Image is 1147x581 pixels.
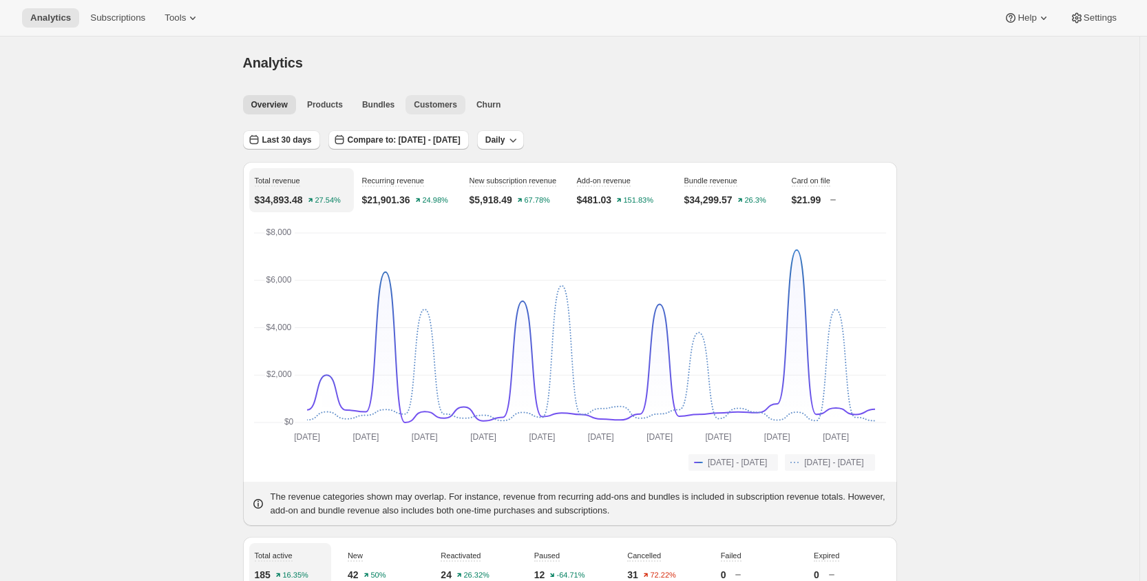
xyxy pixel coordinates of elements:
text: 151.83% [624,196,654,205]
span: Overview [251,99,288,110]
button: Daily [477,130,525,150]
p: $481.03 [577,193,612,207]
span: Compare to: [DATE] - [DATE] [348,134,461,145]
span: Total active [255,551,293,560]
p: The revenue categories shown may overlap. For instance, revenue from recurring add-ons and bundle... [271,490,889,518]
button: Settings [1062,8,1125,28]
text: $2,000 [266,369,292,379]
button: Analytics [22,8,79,28]
text: 24.98% [422,196,448,205]
span: Help [1018,12,1036,23]
text: 16.35% [282,571,308,580]
span: New [348,551,363,560]
span: [DATE] - [DATE] [804,457,863,468]
p: $34,299.57 [684,193,733,207]
text: $6,000 [266,275,291,285]
span: Add-on revenue [577,176,631,185]
button: [DATE] - [DATE] [688,454,778,471]
span: Reactivated [441,551,481,560]
span: Bundle revenue [684,176,737,185]
button: [DATE] - [DATE] [785,454,874,471]
span: Customers [414,99,457,110]
span: Tools [165,12,186,23]
p: $21.99 [792,193,821,207]
text: 72.22% [650,571,676,580]
span: Expired [814,551,839,560]
span: Subscriptions [90,12,145,23]
text: [DATE] [352,432,379,442]
span: Paused [534,551,560,560]
text: [DATE] [294,432,320,442]
text: $0 [284,417,293,427]
span: Card on file [792,176,830,185]
text: [DATE] [705,432,731,442]
p: $5,918.49 [470,193,512,207]
span: Settings [1084,12,1117,23]
button: Tools [156,8,208,28]
span: Products [307,99,343,110]
span: Failed [721,551,741,560]
text: [DATE] [823,432,849,442]
text: [DATE] [411,432,437,442]
span: Recurring revenue [362,176,425,185]
p: $21,901.36 [362,193,410,207]
span: Churn [476,99,501,110]
button: Compare to: [DATE] - [DATE] [328,130,469,150]
text: -64.71% [557,571,585,580]
span: Bundles [362,99,394,110]
text: [DATE] [529,432,555,442]
text: [DATE] [470,432,496,442]
button: Help [996,8,1058,28]
span: New subscription revenue [470,176,557,185]
span: Cancelled [627,551,661,560]
text: 26.32% [463,571,490,580]
span: Total revenue [255,176,300,185]
text: 26.3% [744,196,766,205]
text: 67.78% [524,196,550,205]
text: [DATE] [646,432,673,442]
button: Subscriptions [82,8,154,28]
span: Analytics [243,55,303,70]
text: 50% [370,571,386,580]
button: Last 30 days [243,130,320,150]
span: [DATE] - [DATE] [708,457,767,468]
p: $34,893.48 [255,193,303,207]
text: $4,000 [266,323,291,332]
text: [DATE] [587,432,613,442]
text: [DATE] [764,432,790,442]
text: $8,000 [266,227,291,237]
span: Daily [485,134,505,145]
text: 27.54% [315,196,341,205]
span: Last 30 days [262,134,312,145]
span: Analytics [30,12,71,23]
